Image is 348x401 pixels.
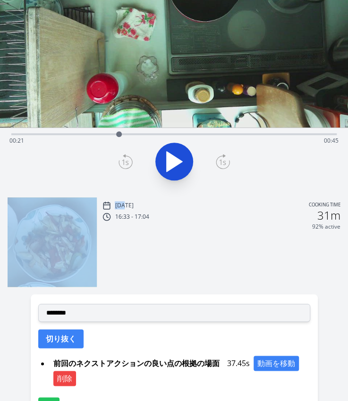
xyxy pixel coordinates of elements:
span: 前回のネクストアクションの良い点の根拠の場面 [50,356,223,371]
p: [DATE] [115,202,133,209]
button: 動画を移動 [254,356,299,371]
div: 37.45s [50,356,310,386]
span: 00:21 [9,137,24,145]
button: 削除 [53,371,76,386]
h2: 31m [317,210,340,221]
p: 92% active [312,223,340,230]
button: 切り抜く [38,329,84,348]
img: 250827073416_thumb.jpeg [8,197,97,287]
span: 00:45 [324,137,339,145]
p: 16:33 - 17:04 [115,213,149,221]
p: Cooking time [309,201,340,210]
